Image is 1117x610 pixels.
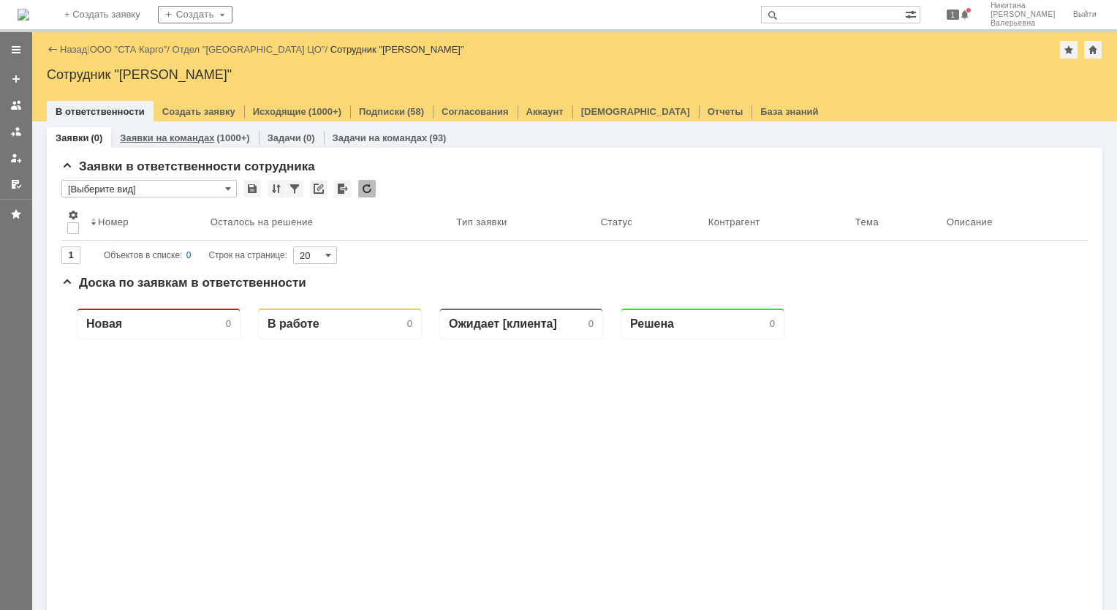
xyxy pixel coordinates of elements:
a: Отчеты [708,106,743,117]
span: Доска по заявкам в ответственности [61,276,306,290]
div: Обновлять список [358,180,376,197]
a: Задачи [268,132,301,143]
div: Номер [98,216,129,227]
a: Заявки [56,132,88,143]
a: Отдел "[GEOGRAPHIC_DATA] ЦО" [173,44,325,55]
div: Сотрудник "[PERSON_NAME]" [47,67,1102,82]
span: [PERSON_NAME] [991,10,1056,19]
a: Заявки в моей ответственности [4,120,28,143]
div: Новая [25,20,61,34]
a: В ответственности [56,106,145,117]
div: Тема [855,216,879,227]
div: Описание [947,216,993,227]
img: logo [18,9,29,20]
a: Согласования [442,106,509,117]
div: 0 [527,22,532,33]
div: Сохранить вид [243,180,261,197]
span: Расширенный поиск [905,7,920,20]
div: Добавить в избранное [1060,41,1078,59]
div: / [90,44,173,55]
th: Тема [849,203,941,241]
div: (93) [429,132,446,143]
div: 0 [164,22,170,33]
div: В работе [206,20,258,34]
th: Осталось на решение [205,203,451,241]
div: 0 [346,22,351,33]
i: Строк на странице: [104,246,287,264]
a: Создать заявку [162,106,235,117]
div: Фильтрация... [286,180,303,197]
div: (58) [407,106,424,117]
a: Мои согласования [4,173,28,196]
a: Перейти на домашнюю страницу [18,9,29,20]
a: Заявки на командах [4,94,28,117]
div: Создать [158,6,232,23]
div: Сделать домашней страницей [1084,41,1102,59]
div: 0 [708,22,713,33]
div: (1000+) [308,106,341,117]
a: База знаний [760,106,818,117]
div: Тип заявки [456,216,507,227]
div: Экспорт списка [334,180,352,197]
a: ООО "СТА Карго" [90,44,167,55]
a: Задачи на командах [333,132,428,143]
a: Мои заявки [4,146,28,170]
div: | [87,43,89,54]
div: Статус [601,216,632,227]
span: Никитина [991,1,1056,10]
span: Объектов в списке: [104,250,182,260]
a: Назад [60,44,87,55]
div: Решена [569,20,613,34]
span: Валерьевна [991,19,1056,28]
div: / [173,44,330,55]
span: Заявки в ответственности сотрудника [61,159,315,173]
a: Заявки на командах [120,132,214,143]
div: (0) [91,132,102,143]
a: Подписки [359,106,405,117]
th: Статус [595,203,703,241]
a: Создать заявку [4,67,28,91]
span: 1 [947,10,960,20]
div: Ожидает [клиента] [387,20,496,34]
span: Настройки [67,209,79,221]
div: (1000+) [216,132,249,143]
a: [DEMOGRAPHIC_DATA] [581,106,690,117]
div: Скопировать ссылку на список [310,180,327,197]
div: Осталось на решение [211,216,314,227]
a: Аккаунт [526,106,564,117]
div: Сортировка... [268,180,285,197]
th: Номер [85,203,205,241]
a: Исходящие [253,106,306,117]
div: 0 [186,246,192,264]
th: Тип заявки [450,203,594,241]
div: (0) [303,132,315,143]
th: Контрагент [703,203,849,241]
div: Контрагент [708,216,760,227]
div: Сотрудник "[PERSON_NAME]" [330,44,464,55]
